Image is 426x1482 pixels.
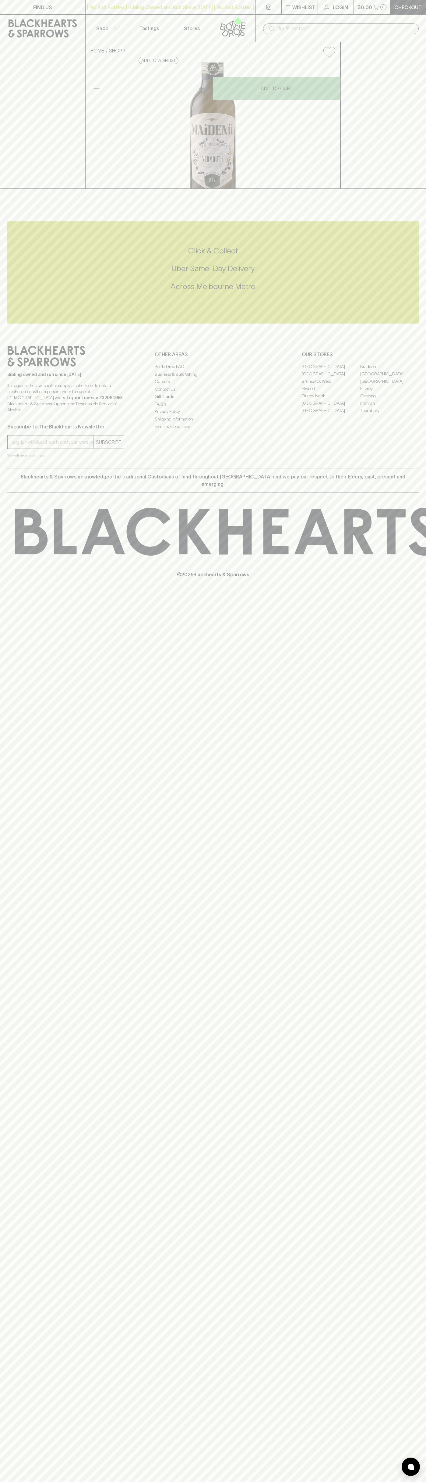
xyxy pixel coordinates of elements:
a: Gift Cards [155,393,272,400]
a: Shipping Information [155,415,272,423]
input: e.g. jane@blackheartsandsparrows.com.au [12,437,93,447]
div: Call to action block [7,221,419,324]
a: [GEOGRAPHIC_DATA] [302,399,360,407]
a: Geelong [360,392,419,399]
a: Braddon [360,363,419,370]
button: Shop [86,15,128,42]
a: Brunswick West [302,378,360,385]
a: Careers [155,378,272,385]
a: SHOP [109,48,122,53]
h5: Click & Collect [7,246,419,256]
p: ADD TO CART [261,85,293,92]
a: Stores [171,15,213,42]
button: SUBSCRIBE [93,435,124,449]
p: Shop [96,25,108,32]
a: Terms & Conditions [155,423,272,430]
a: FAQ's [155,400,272,408]
p: We will never spam you [7,452,124,458]
p: Checkout [394,4,422,11]
input: Try "Pinot noir" [278,24,414,34]
p: OUR STORES [302,351,419,358]
p: It is against the law to sell or supply alcohol to, or to obtain alcohol on behalf of a person un... [7,382,124,413]
a: [GEOGRAPHIC_DATA] [302,363,360,370]
button: Add to wishlist [321,45,338,60]
p: FIND US [33,4,52,11]
a: Fitzroy [360,385,419,392]
p: 0 [382,5,385,9]
p: Tastings [139,25,159,32]
a: Tastings [128,15,171,42]
p: Subscribe to The Blackhearts Newsletter [7,423,124,430]
button: ADD TO CART [213,77,340,100]
p: Blackhearts & Sparrows acknowledges the traditional Custodians of land throughout [GEOGRAPHIC_DAT... [12,473,414,488]
a: Thornbury [360,407,419,414]
p: SUBSCRIBE [96,439,121,446]
a: [GEOGRAPHIC_DATA] [302,407,360,414]
a: Bottle Drop FAQ's [155,363,272,370]
img: 12717.png [86,63,340,188]
h5: Across Melbourne Metro [7,281,419,292]
p: $0.00 [357,4,372,11]
a: Contact Us [155,385,272,393]
a: Elwood [302,385,360,392]
a: Fitzroy North [302,392,360,399]
h5: Uber Same-Day Delivery [7,263,419,274]
a: Business & Bulk Gifting [155,370,272,378]
strong: Liquor License #32064953 [67,395,123,400]
button: Add to wishlist [139,57,178,64]
a: Prahran [360,399,419,407]
p: Stores [184,25,200,32]
img: bubble-icon [408,1464,414,1470]
a: [GEOGRAPHIC_DATA] [302,370,360,378]
a: [GEOGRAPHIC_DATA] [360,370,419,378]
p: Wishlist [292,4,315,11]
a: [GEOGRAPHIC_DATA] [360,378,419,385]
p: Sibling owned and run since [DATE] [7,371,124,378]
a: HOME [90,48,104,53]
p: Login [333,4,348,11]
p: OTHER AREAS [155,351,272,358]
a: Privacy Policy [155,408,272,415]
